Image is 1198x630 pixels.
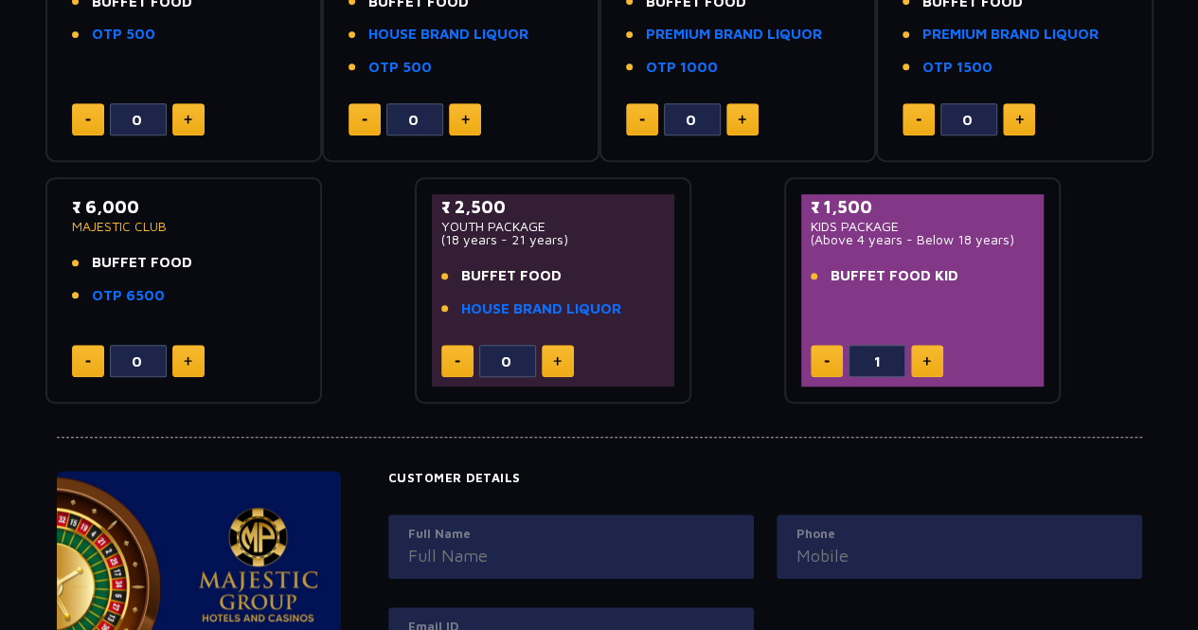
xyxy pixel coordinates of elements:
img: plus [1015,115,1024,124]
label: Full Name [408,525,734,544]
a: PREMIUM BRAND LIQUOR [646,24,822,45]
label: Phone [796,525,1122,544]
img: plus [922,356,931,366]
img: plus [461,115,470,124]
a: OTP 1000 [646,57,718,79]
a: HOUSE BRAND LIQUOR [368,24,528,45]
a: OTP 6500 [92,285,165,307]
img: minus [85,360,91,363]
h4: Customer Details [388,471,1142,486]
img: minus [362,118,367,121]
img: plus [184,115,192,124]
p: YOUTH PACKAGE [441,220,666,233]
p: (18 years - 21 years) [441,233,666,246]
img: minus [916,118,921,121]
p: ₹ 2,500 [441,194,666,220]
a: OTP 500 [368,57,432,79]
img: plus [184,356,192,366]
input: Full Name [408,543,734,568]
img: minus [824,360,830,363]
a: HOUSE BRAND LIQUOR [461,298,621,320]
a: OTP 500 [92,24,155,45]
img: minus [455,360,460,363]
img: minus [639,118,645,121]
span: BUFFET FOOD [92,252,192,274]
span: BUFFET FOOD [461,265,562,287]
p: (Above 4 years - Below 18 years) [811,233,1035,246]
a: PREMIUM BRAND LIQUOR [922,24,1099,45]
p: ₹ 1,500 [811,194,1035,220]
a: OTP 1500 [922,57,992,79]
span: BUFFET FOOD KID [831,265,958,287]
p: KIDS PACKAGE [811,220,1035,233]
p: ₹ 6,000 [72,194,296,220]
img: plus [738,115,746,124]
img: plus [553,356,562,366]
img: minus [85,118,91,121]
input: Mobile [796,543,1122,568]
p: MAJESTIC CLUB [72,220,296,233]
